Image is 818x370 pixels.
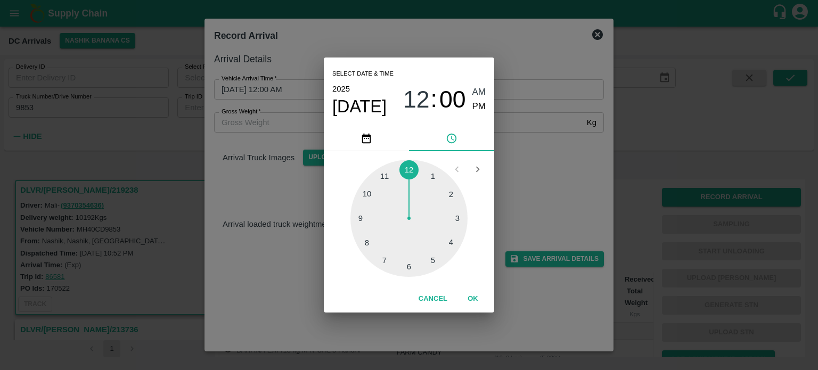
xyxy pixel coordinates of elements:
[439,85,466,113] button: 00
[324,126,409,151] button: pick date
[472,100,486,114] button: PM
[409,126,494,151] button: pick time
[431,85,437,113] span: :
[414,290,452,308] button: Cancel
[332,96,387,117] button: [DATE]
[332,66,394,82] span: Select date & time
[439,86,466,113] span: 00
[472,85,486,100] button: AM
[456,290,490,308] button: OK
[403,85,430,113] button: 12
[468,159,488,179] button: Open next view
[332,82,350,96] button: 2025
[403,86,430,113] span: 12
